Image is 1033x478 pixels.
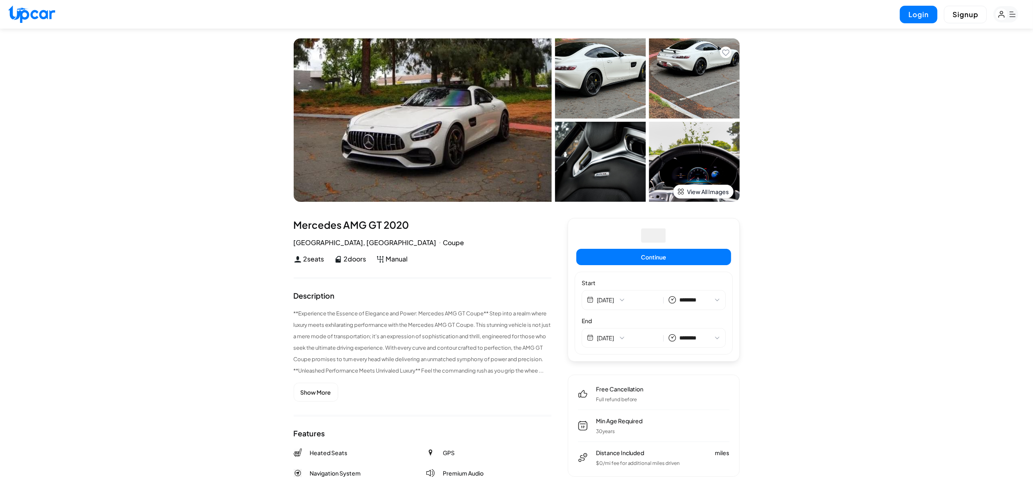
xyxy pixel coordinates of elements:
[582,317,726,325] label: End
[310,469,361,477] span: Navigation System
[426,469,435,477] img: Premium Audio
[443,469,484,477] span: Premium Audio
[555,38,646,118] img: Car Image 1
[597,334,659,342] button: [DATE]
[303,254,324,264] span: 2 seats
[294,38,552,202] img: Car
[426,449,435,457] img: GPS
[294,383,338,402] button: Show More
[596,449,645,457] span: Distance Included
[687,188,729,196] span: View All Images
[294,238,551,248] div: [GEOGRAPHIC_DATA], [GEOGRAPHIC_DATA] Coupe
[596,417,643,425] span: Min Age Required
[578,453,588,462] img: distance-included
[596,385,644,393] span: Free Cancellation
[294,308,551,376] p: **Experience the Essence of Elegance and Power: Mercedes AMG GT Coupe** Step into a realm where l...
[294,469,302,477] img: Navigation System
[673,185,734,199] button: View All Images
[649,122,740,202] img: Car Image 4
[386,254,408,264] span: Manual
[582,279,726,287] label: Start
[294,449,302,457] img: Heated Seats
[678,188,684,195] img: view-all
[596,396,644,403] p: Full refund before
[649,38,740,118] img: Car Image 2
[663,295,665,305] span: |
[944,6,987,23] button: Signup
[576,249,731,265] button: Continue
[578,421,588,431] img: min-age
[720,47,732,58] button: Add to favorites
[8,5,55,23] img: Upcar Logo
[443,449,455,457] span: GPS
[294,292,335,299] div: Description
[597,296,659,304] button: [DATE]
[900,6,937,23] button: Login
[578,389,588,399] img: free-cancel
[555,122,646,202] img: Car Image 3
[663,333,665,343] span: |
[596,428,643,435] p: 30 years
[715,449,730,457] span: miles
[294,218,551,231] div: Mercedes AMG GT 2020
[294,430,325,437] div: Features
[596,460,730,467] p: $ 0 /mi fee for additional miles driven
[344,254,366,264] span: 2 doors
[310,449,348,457] span: Heated Seats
